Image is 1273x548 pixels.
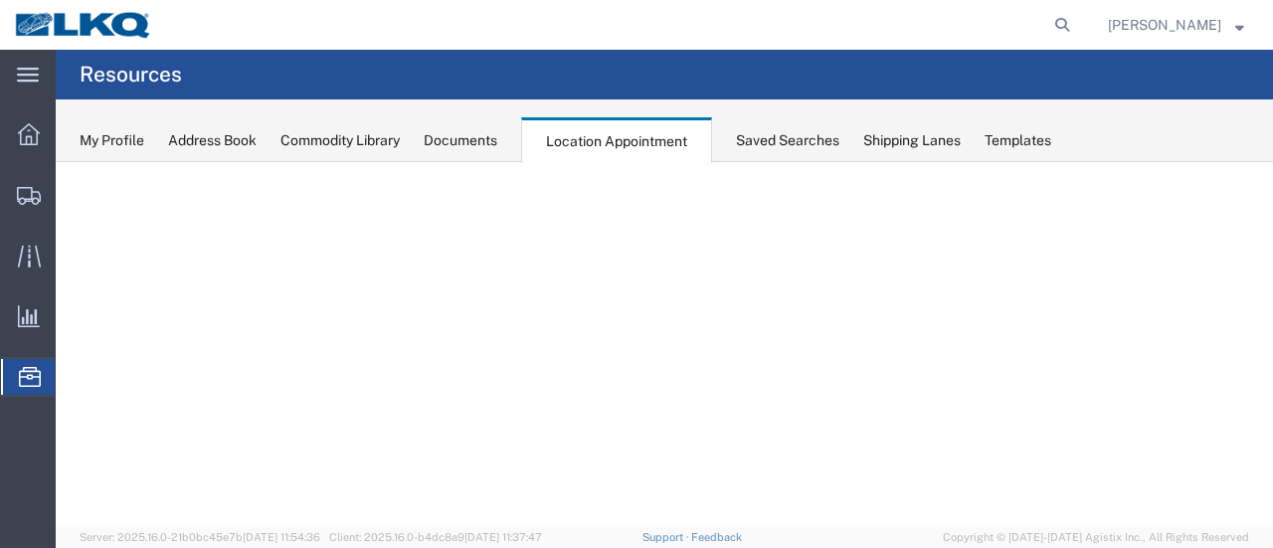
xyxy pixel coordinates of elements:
div: Shipping Lanes [863,130,961,151]
a: Support [642,531,692,543]
div: Address Book [168,130,257,151]
div: Location Appointment [521,117,712,163]
img: logo [14,10,153,40]
button: [PERSON_NAME] [1107,13,1245,37]
span: Server: 2025.16.0-21b0bc45e7b [80,531,320,543]
div: My Profile [80,130,144,151]
span: Client: 2025.16.0-b4dc8a9 [329,531,542,543]
div: Commodity Library [280,130,400,151]
div: Documents [424,130,497,151]
span: [DATE] 11:54:36 [243,531,320,543]
iframe: FS Legacy Container [56,162,1273,527]
span: Marc Metzger [1108,14,1221,36]
div: Templates [985,130,1051,151]
h4: Resources [80,50,182,99]
div: Saved Searches [736,130,839,151]
a: Feedback [691,531,742,543]
span: Copyright © [DATE]-[DATE] Agistix Inc., All Rights Reserved [943,529,1249,546]
span: [DATE] 11:37:47 [464,531,542,543]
